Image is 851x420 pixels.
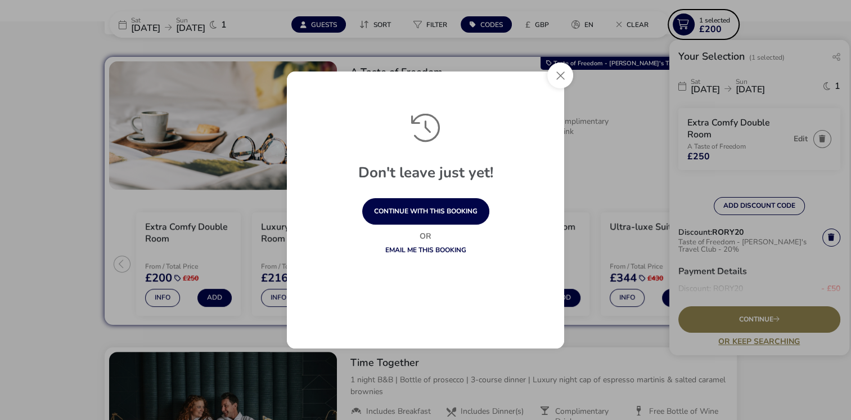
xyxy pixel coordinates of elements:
button: Close [547,62,573,88]
p: Or [336,230,516,242]
button: continue with this booking [362,198,489,225]
div: exitPrevention [287,72,564,348]
h1: Don't leave just yet! [303,166,548,198]
a: Email me this booking [385,245,466,254]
